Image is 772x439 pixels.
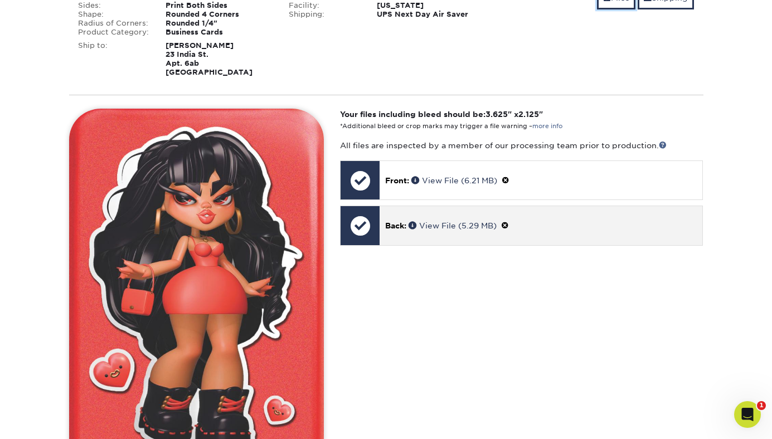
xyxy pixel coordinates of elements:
span: Front: [385,176,409,185]
a: View File (6.21 MB) [411,176,497,185]
div: Shipping: [280,10,368,19]
small: *Additional bleed or crop marks may trigger a file warning – [340,123,562,130]
div: Ship to: [70,41,158,77]
strong: Your files including bleed should be: " x " [340,110,543,119]
span: 1 [757,401,766,410]
div: Radius of Corners: [70,19,158,28]
a: View File (5.29 MB) [409,221,497,230]
div: Sides: [70,1,158,10]
div: Rounded 1/4" [157,19,280,28]
div: Print Both Sides [157,1,280,10]
strong: [PERSON_NAME] 23 India St. Apt. 6ab [GEOGRAPHIC_DATA] [166,41,253,76]
div: [US_STATE] [368,1,492,10]
p: All files are inspected by a member of our processing team prior to production. [340,140,703,151]
div: Rounded 4 Corners [157,10,280,19]
a: more info [532,123,562,130]
span: Back: [385,221,406,230]
div: Business Cards [157,28,280,37]
iframe: Intercom live chat [734,401,761,428]
div: Shape: [70,10,158,19]
div: UPS Next Day Air Saver [368,10,492,19]
div: Product Category: [70,28,158,37]
span: 3.625 [485,110,508,119]
div: Facility: [280,1,368,10]
span: 2.125 [518,110,539,119]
